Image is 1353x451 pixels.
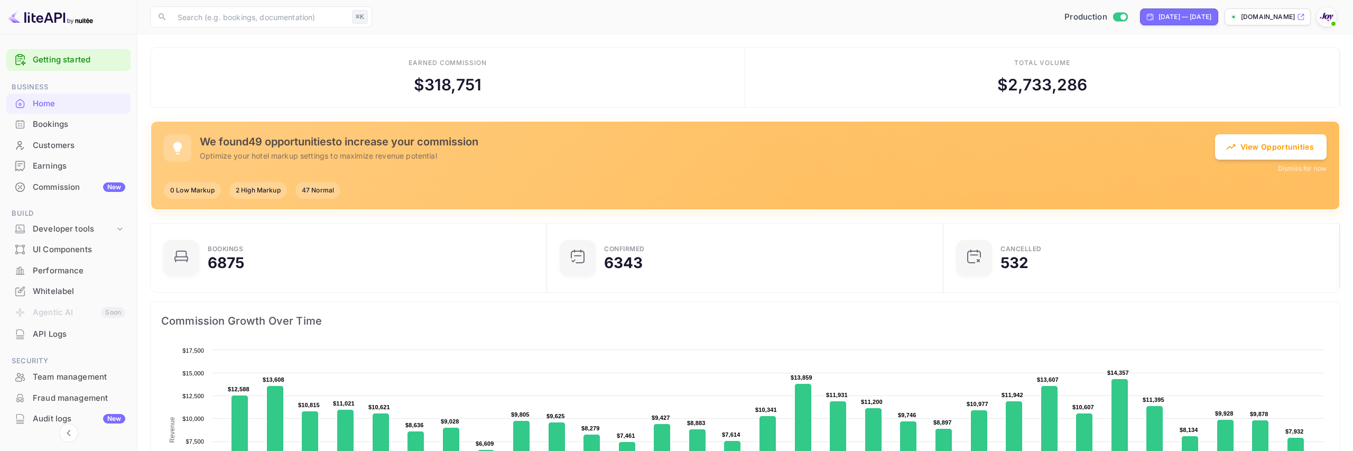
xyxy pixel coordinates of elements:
span: Business [6,81,131,93]
text: $10,977 [967,401,988,407]
a: Home [6,94,131,113]
text: $7,500 [186,438,204,445]
text: $9,427 [652,415,670,421]
text: $6,609 [476,440,494,447]
p: Optimize your hotel markup settings to maximize revenue potential [200,150,1215,161]
text: $11,395 [1143,397,1164,403]
a: Earnings [6,156,131,176]
div: Getting started [6,49,131,71]
div: Fraud management [33,392,125,404]
div: Commission [33,181,125,194]
text: $11,931 [826,392,848,398]
div: Team management [33,371,125,383]
div: Home [33,98,125,110]
text: $12,500 [182,393,204,399]
img: With Joy [1318,8,1335,25]
text: $11,200 [861,399,883,405]
text: $10,621 [368,404,390,410]
text: $15,000 [182,370,204,376]
text: $8,279 [581,425,600,431]
div: Switch to Sandbox mode [1060,11,1132,23]
text: $7,614 [722,431,740,438]
text: $14,357 [1107,370,1129,376]
text: $8,134 [1180,427,1198,433]
text: $9,878 [1250,411,1268,417]
text: $12,588 [228,386,249,392]
span: 47 Normal [295,186,340,195]
span: 0 Low Markup [164,186,221,195]
a: Bookings [6,114,131,134]
div: Total volume [1014,58,1071,68]
div: Bookings [208,246,243,252]
img: LiteAPI logo [8,8,93,25]
div: New [103,414,125,424]
text: $13,607 [1037,376,1059,383]
text: $13,859 [791,374,812,381]
a: Whitelabel [6,281,131,301]
text: $8,636 [405,422,424,428]
span: Security [6,355,131,367]
text: $8,897 [933,419,952,426]
div: CommissionNew [6,177,131,198]
div: Confirmed [604,246,645,252]
div: Customers [33,140,125,152]
span: 2 High Markup [229,186,287,195]
a: Fraud management [6,388,131,408]
text: $7,932 [1285,428,1304,435]
div: Developer tools [6,220,131,238]
div: Audit logsNew [6,409,131,429]
div: UI Components [6,240,131,260]
div: Performance [6,261,131,281]
div: Home [6,94,131,114]
text: $10,000 [182,416,204,422]
div: $ 318,751 [414,73,481,97]
div: Developer tools [33,223,115,235]
a: Customers [6,135,131,155]
text: $17,500 [182,347,204,354]
div: Whitelabel [33,286,125,298]
div: Bookings [33,118,125,131]
span: Production [1064,11,1107,23]
p: [DOMAIN_NAME] [1241,12,1295,22]
text: $9,805 [511,411,530,418]
text: $10,341 [755,407,777,413]
text: Revenue [169,417,176,443]
div: $ 2,733,286 [997,73,1088,97]
div: ⌘K [352,10,368,24]
text: $9,746 [898,412,916,418]
div: Customers [6,135,131,156]
span: Build [6,208,131,219]
div: Team management [6,367,131,388]
div: Earnings [33,160,125,172]
a: Getting started [33,54,125,66]
text: $10,607 [1072,404,1094,410]
text: $9,028 [441,418,459,425]
text: $11,021 [333,400,355,407]
input: Search (e.g. bookings, documentation) [171,6,348,27]
text: $9,625 [546,413,565,419]
span: Commission Growth Over Time [161,312,1329,329]
text: $9,928 [1215,410,1234,417]
text: $13,608 [263,376,284,383]
a: CommissionNew [6,177,131,197]
div: Whitelabel [6,281,131,302]
button: Dismiss for now [1278,164,1327,173]
a: API Logs [6,324,131,344]
div: 532 [1000,255,1028,270]
div: API Logs [33,328,125,340]
button: Collapse navigation [59,424,78,443]
a: Performance [6,261,131,280]
div: Audit logs [33,413,125,425]
div: 6875 [208,255,245,270]
div: Bookings [6,114,131,135]
div: Fraud management [6,388,131,409]
button: View Opportunities [1215,134,1327,160]
a: Team management [6,367,131,386]
text: $10,815 [298,402,320,408]
div: UI Components [33,244,125,256]
div: New [103,182,125,192]
div: Earnings [6,156,131,177]
div: Earned commission [409,58,487,68]
text: $7,461 [617,432,635,439]
a: Audit logsNew [6,409,131,428]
